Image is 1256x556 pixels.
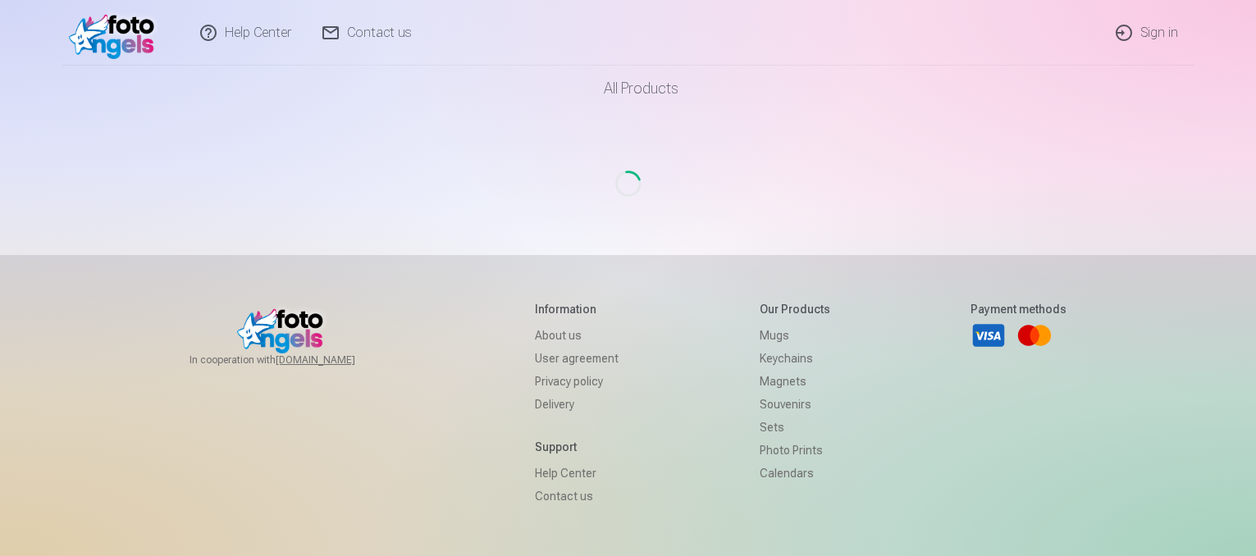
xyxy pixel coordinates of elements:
h5: Our products [760,301,830,317]
a: Calendars [760,462,830,485]
h5: Payment methods [971,301,1066,317]
img: /v1 [69,7,163,59]
a: Delivery [535,393,619,416]
a: User agreement [535,347,619,370]
a: Privacy policy [535,370,619,393]
a: Mugs [760,324,830,347]
a: Mastercard [1016,317,1053,353]
a: All products [558,66,698,112]
h5: Support [535,439,619,455]
a: Sets [760,416,830,439]
a: Souvenirs [760,393,830,416]
a: Keychains [760,347,830,370]
a: Visa [971,317,1007,353]
a: Contact us [535,485,619,508]
a: Photo prints [760,439,830,462]
span: In cooperation with [190,353,395,367]
a: Help Center [535,462,619,485]
a: Magnets [760,370,830,393]
h5: Information [535,301,619,317]
a: About us [535,324,619,347]
a: [DOMAIN_NAME] [276,353,395,367]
